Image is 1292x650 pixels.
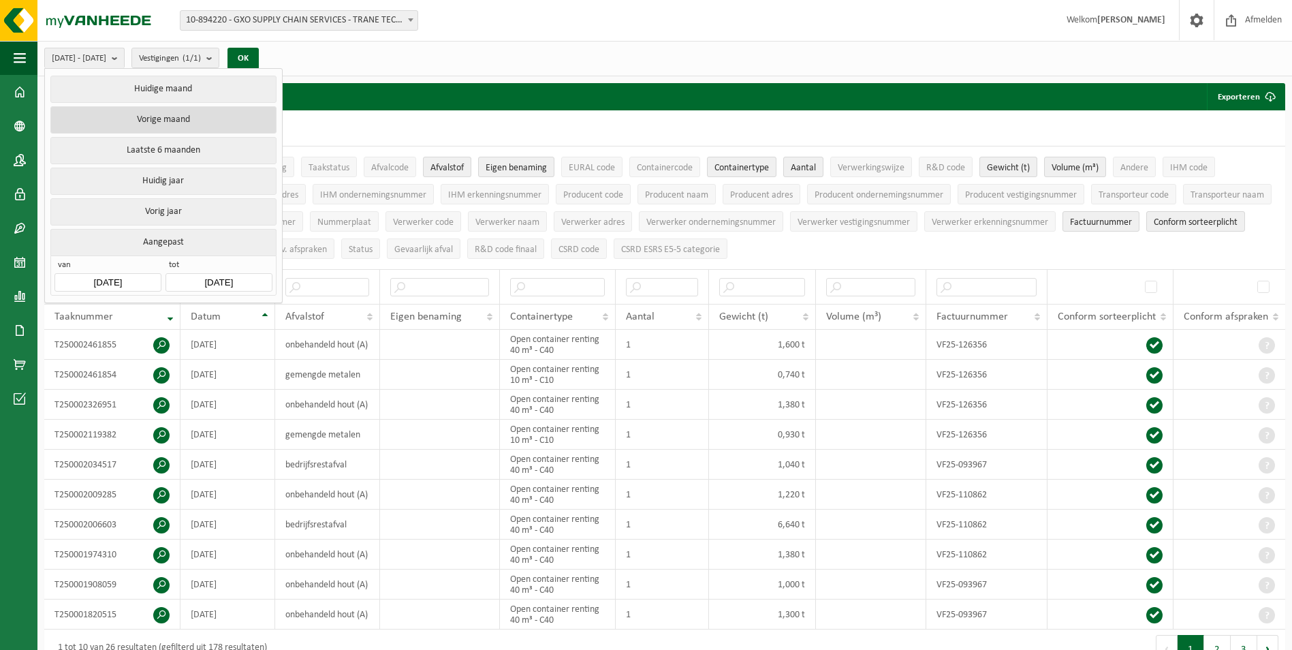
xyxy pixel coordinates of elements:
[926,540,1047,570] td: VF25-110862
[1120,163,1148,173] span: Andere
[50,76,276,103] button: Huidige maand
[1113,157,1156,177] button: AndereAndere: Activate to sort
[309,163,349,173] span: Taakstatus
[180,540,275,570] td: [DATE]
[709,390,816,420] td: 1,380 t
[790,211,917,232] button: Verwerker vestigingsnummerVerwerker vestigingsnummer: Activate to sort
[926,390,1047,420] td: VF25-126356
[1191,190,1264,200] span: Transporteur naam
[709,330,816,360] td: 1,600 t
[180,480,275,510] td: [DATE]
[1052,163,1099,173] span: Volume (m³)
[500,330,616,360] td: Open container renting 40 m³ - C40
[1044,157,1106,177] button: Volume (m³)Volume (m³): Activate to sort
[616,450,709,480] td: 1
[310,211,379,232] button: NummerplaatNummerplaat: Activate to sort
[275,420,380,450] td: gemengde metalen
[50,229,276,256] button: Aangepast
[44,48,125,68] button: [DATE] - [DATE]
[936,311,1008,322] span: Factuurnummer
[924,211,1056,232] button: Verwerker erkenningsnummerVerwerker erkenningsnummer: Activate to sort
[275,450,380,480] td: bedrijfsrestafval
[926,450,1047,480] td: VF25-093967
[965,190,1077,200] span: Producent vestigingsnummer
[709,510,816,540] td: 6,640 t
[500,360,616,390] td: Open container renting 10 m³ - C10
[616,420,709,450] td: 1
[987,163,1030,173] span: Gewicht (t)
[926,600,1047,630] td: VF25-093967
[1062,211,1139,232] button: FactuurnummerFactuurnummer: Activate to sort
[301,157,357,177] button: TaakstatusTaakstatus: Activate to sort
[783,157,823,177] button: AantalAantal: Activate to sort
[709,450,816,480] td: 1,040 t
[830,157,912,177] button: VerwerkingswijzeVerwerkingswijze: Activate to sort
[926,360,1047,390] td: VF25-126356
[227,48,259,69] button: OK
[1183,184,1272,204] button: Transporteur naamTransporteur naam: Activate to sort
[44,480,180,510] td: T250002009285
[500,450,616,480] td: Open container renting 40 m³ - C40
[500,510,616,540] td: Open container renting 40 m³ - C40
[180,10,418,31] span: 10-894220 - GXO SUPPLY CHAIN SERVICES - TRANE TECHNOLOGIES - TONGEREN
[139,48,201,69] span: Vestigingen
[551,238,607,259] button: CSRD codeCSRD code: Activate to sort
[275,570,380,600] td: onbehandeld hout (A)
[475,245,537,255] span: R&D code finaal
[815,190,943,200] span: Producent ondernemingsnummer
[919,157,973,177] button: R&D codeR&amp;D code: Activate to sort
[926,510,1047,540] td: VF25-110862
[500,480,616,510] td: Open container renting 40 m³ - C40
[500,570,616,600] td: Open container renting 40 m³ - C40
[44,600,180,630] td: T250001820515
[616,330,709,360] td: 1
[44,570,180,600] td: T250001908059
[645,190,708,200] span: Producent naam
[709,360,816,390] td: 0,740 t
[616,540,709,570] td: 1
[180,600,275,630] td: [DATE]
[1070,217,1132,228] span: Factuurnummer
[180,11,417,30] span: 10-894220 - GXO SUPPLY CHAIN SERVICES - TRANE TECHNOLOGIES - TONGEREN
[798,217,910,228] span: Verwerker vestigingsnummer
[44,450,180,480] td: T250002034517
[639,211,783,232] button: Verwerker ondernemingsnummerVerwerker ondernemingsnummer: Activate to sort
[616,480,709,510] td: 1
[180,510,275,540] td: [DATE]
[1170,163,1208,173] span: IHM code
[180,420,275,450] td: [DATE]
[275,600,380,630] td: onbehandeld hout (A)
[275,480,380,510] td: onbehandeld hout (A)
[719,311,768,322] span: Gewicht (t)
[926,163,965,173] span: R&D code
[317,217,371,228] span: Nummerplaat
[500,390,616,420] td: Open container renting 40 m³ - C40
[341,238,380,259] button: StatusStatus: Activate to sort
[313,184,434,204] button: IHM ondernemingsnummerIHM ondernemingsnummer: Activate to sort
[563,190,623,200] span: Producent code
[730,190,793,200] span: Producent adres
[191,311,221,322] span: Datum
[180,360,275,390] td: [DATE]
[616,600,709,630] td: 1
[1154,217,1238,228] span: Conform sorteerplicht
[183,54,201,63] count: (1/1)
[54,260,161,273] span: van
[637,163,693,173] span: Containercode
[180,570,275,600] td: [DATE]
[430,163,464,173] span: Afvalstof
[131,48,219,68] button: Vestigingen(1/1)
[50,198,276,226] button: Vorig jaar
[626,311,655,322] span: Aantal
[791,163,816,173] span: Aantal
[44,510,180,540] td: T250002006603
[448,190,541,200] span: IHM erkenningsnummer
[275,510,380,540] td: bedrijfsrestafval
[707,157,776,177] button: ContainertypeContainertype: Activate to sort
[926,330,1047,360] td: VF25-126356
[44,390,180,420] td: T250002326951
[569,163,615,173] span: EURAL code
[320,190,426,200] span: IHM ondernemingsnummer
[614,238,727,259] button: CSRD ESRS E5-5 categorieCSRD ESRS E5-5 categorie: Activate to sort
[180,390,275,420] td: [DATE]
